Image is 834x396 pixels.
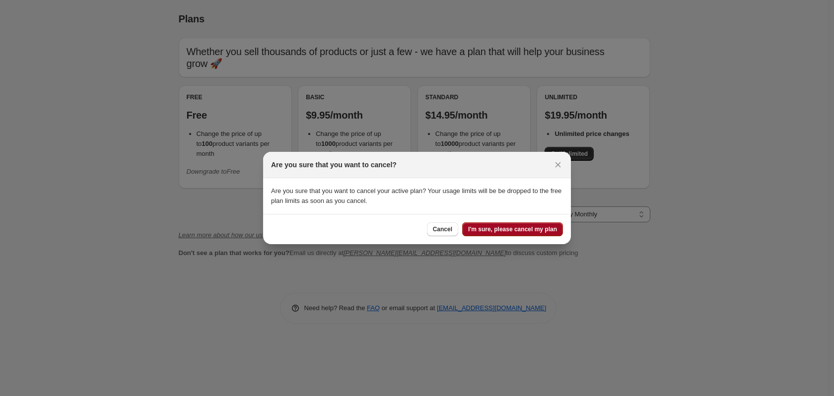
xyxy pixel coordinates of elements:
p: Are you sure that you want to cancel your active plan? Your usage limits will be be dropped to th... [271,186,563,206]
button: Close [551,158,565,172]
span: Cancel [433,225,452,233]
span: I'm sure, please cancel my plan [468,225,557,233]
button: I'm sure, please cancel my plan [462,222,563,236]
h2: Are you sure that you want to cancel? [271,160,397,170]
button: Cancel [427,222,458,236]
